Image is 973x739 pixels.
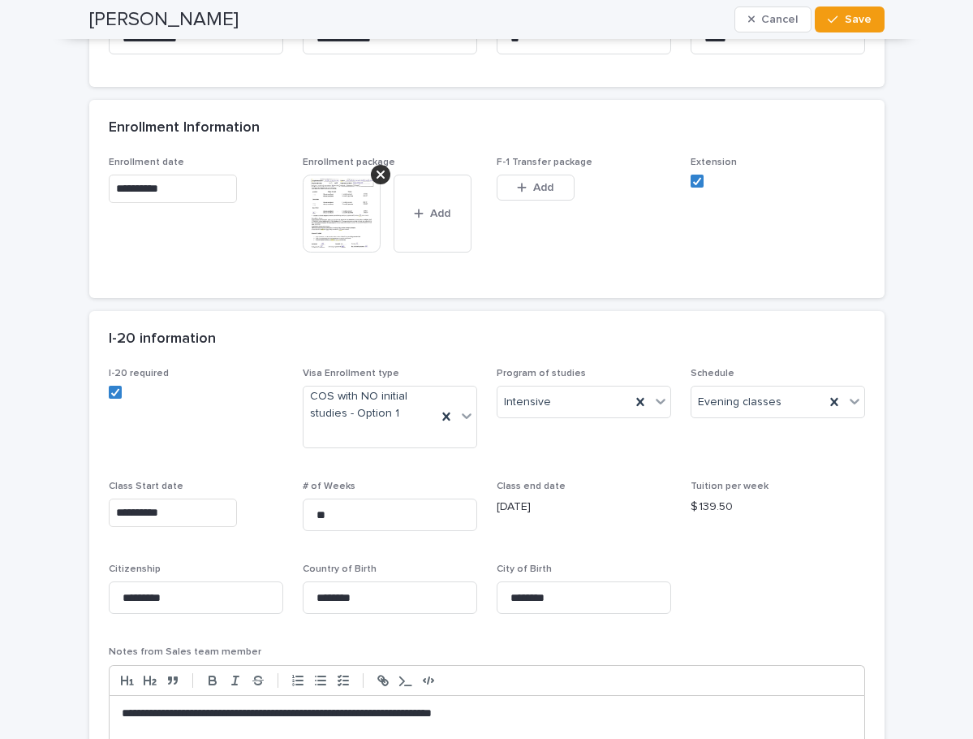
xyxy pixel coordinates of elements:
[497,564,552,574] span: City of Birth
[533,182,553,193] span: Add
[698,394,781,411] span: Evening classes
[691,369,734,378] span: Schedule
[504,394,551,411] span: Intensive
[761,14,798,25] span: Cancel
[691,499,865,516] p: $ 139.50
[691,482,768,491] span: Tuition per week
[109,158,184,167] span: Enrollment date
[394,175,471,253] button: Add
[109,119,260,137] h2: Enrollment Information
[303,482,355,491] span: # of Weeks
[497,369,586,378] span: Program of studies
[497,175,575,201] button: Add
[310,388,430,422] span: COS with NO initial studies - Option 1
[691,158,737,167] span: Extension
[109,647,261,657] span: Notes from Sales team member
[303,158,395,167] span: Enrollment package
[815,6,884,32] button: Save
[109,369,169,378] span: I-20 required
[734,6,812,32] button: Cancel
[497,158,592,167] span: F-1 Transfer package
[109,331,216,348] h2: I-20 information
[89,8,239,32] h2: [PERSON_NAME]
[845,14,872,25] span: Save
[430,208,450,219] span: Add
[303,369,399,378] span: Visa Enrollment type
[109,482,183,491] span: Class Start date
[109,564,161,574] span: Citizenship
[497,482,566,491] span: Class end date
[303,564,377,574] span: Country of Birth
[497,499,671,516] p: [DATE]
